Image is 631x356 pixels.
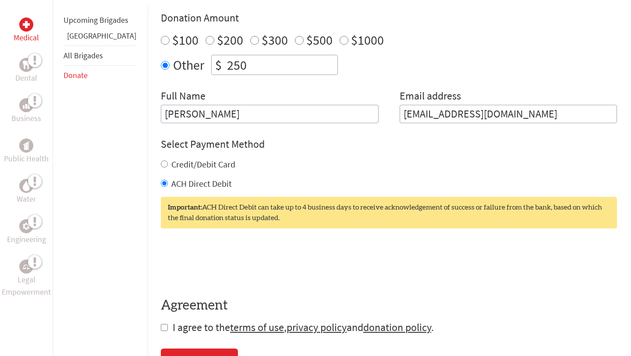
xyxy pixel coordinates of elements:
a: terms of use [230,320,284,334]
a: Upcoming Brigades [64,15,128,25]
p: Water [17,193,36,205]
li: Upcoming Brigades [64,11,136,30]
label: $500 [306,32,333,48]
img: Medical [23,21,30,28]
label: Credit/Debit Card [171,159,235,170]
label: Full Name [161,89,206,105]
label: $100 [172,32,199,48]
label: $300 [262,32,288,48]
img: Engineering [23,223,30,230]
a: privacy policy [287,320,347,334]
img: Dental [23,61,30,69]
a: Donate [64,70,88,80]
a: Legal EmpowermentLegal Empowerment [2,260,51,298]
li: All Brigades [64,46,136,66]
img: Public Health [23,141,30,150]
div: Dental [19,58,33,72]
label: Other [173,55,204,75]
p: Medical [14,32,39,44]
p: Business [11,112,41,125]
img: Legal Empowerment [23,264,30,269]
p: Dental [15,72,37,84]
div: Public Health [19,139,33,153]
li: Panama [64,30,136,46]
p: Legal Empowerment [2,274,51,298]
div: Water [19,179,33,193]
input: Enter Full Name [161,105,379,123]
img: Business [23,102,30,109]
strong: Important: [168,204,202,211]
a: WaterWater [17,179,36,205]
div: $ [212,55,225,75]
div: Business [19,98,33,112]
a: Public HealthPublic Health [4,139,49,165]
span: I agree to the , and . [173,320,434,334]
div: Medical [19,18,33,32]
p: Engineering [7,233,46,246]
a: EngineeringEngineering [7,219,46,246]
a: [GEOGRAPHIC_DATA] [67,31,136,41]
a: DentalDental [15,58,37,84]
img: Water [23,181,30,191]
h4: Select Payment Method [161,137,617,151]
label: ACH Direct Debit [171,178,232,189]
input: Enter Amount [225,55,337,75]
div: Legal Empowerment [19,260,33,274]
h4: Donation Amount [161,11,617,25]
div: Engineering [19,219,33,233]
label: $1000 [351,32,384,48]
li: Donate [64,66,136,85]
a: All Brigades [64,50,103,61]
input: Your Email [400,105,617,123]
div: ACH Direct Debit can take up to 4 business days to receive acknowledgement of success or failure ... [161,197,617,228]
a: donation policy [363,320,431,334]
a: MedicalMedical [14,18,39,44]
p: Public Health [4,153,49,165]
iframe: reCAPTCHA [161,246,294,280]
label: Email address [400,89,461,105]
a: BusinessBusiness [11,98,41,125]
label: $200 [217,32,243,48]
h4: Agreement [161,298,617,313]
